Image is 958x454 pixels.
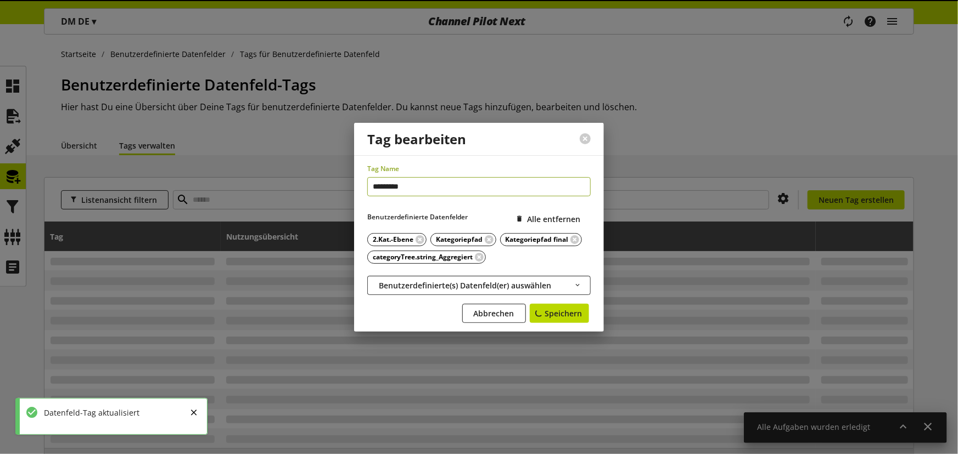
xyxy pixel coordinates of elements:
[474,308,514,319] span: Abbrechen
[367,132,466,146] h2: Tag bearbeiten
[367,212,468,222] span: Benutzerdefinierte Datenfelder
[462,304,526,323] button: Abbrechen
[38,407,139,418] div: Datenfeld-Tag aktualisiert
[527,213,580,225] span: Alle entfernen
[506,235,569,245] div: Kategoriepfad final
[511,209,591,229] button: Alle entfernen
[373,235,413,245] div: 2.Kat.-Ebene
[373,252,473,262] div: categoryTree.string_Aggregiert
[367,164,399,173] span: Tag Name
[379,280,551,291] span: Benutzerdefinierte(s) Datenfeld(er) auswählen
[436,235,483,245] div: Kategoriepfad
[367,276,591,295] button: Benutzerdefinierte(s) Datenfeld(er) auswählen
